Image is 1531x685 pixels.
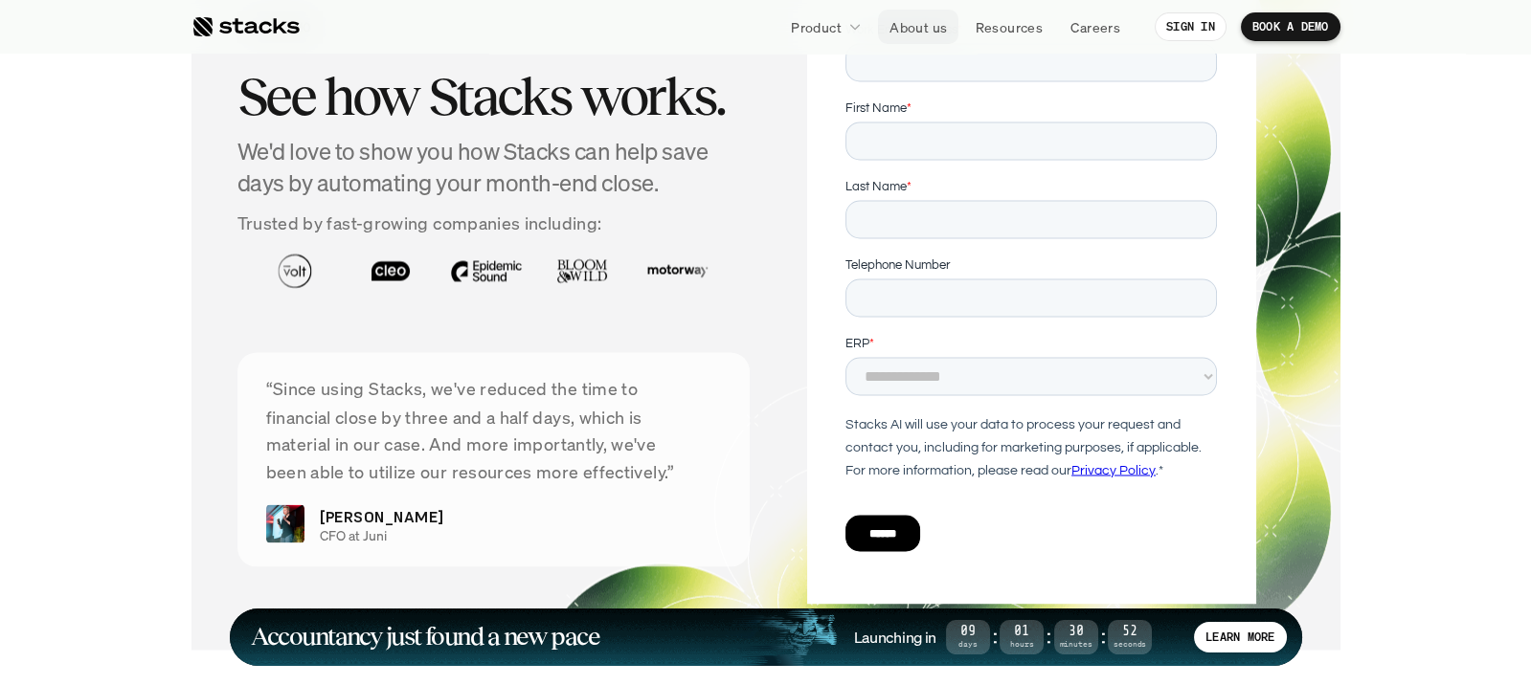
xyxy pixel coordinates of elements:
[1098,626,1108,648] strong: :
[946,627,990,637] span: 09
[1044,626,1053,648] strong: :
[1241,12,1340,41] a: BOOK A DEMO
[791,17,842,37] p: Product
[1070,17,1120,37] p: Careers
[237,210,751,237] p: Trusted by fast-growing companies including:
[1000,641,1044,648] span: Hours
[251,626,600,648] h1: Accountancy just found a new pace
[1205,630,1274,644] p: LEARN MORE
[1059,10,1132,44] a: Careers
[1000,627,1044,637] span: 01
[1155,12,1227,41] a: SIGN IN
[854,627,936,648] h4: Launching in
[1108,641,1152,648] span: Seconds
[237,136,751,200] h4: We'd love to show you how Stacks can help save days by automating your month-end close.
[1166,20,1215,33] p: SIGN IN
[946,641,990,648] span: Days
[1054,641,1098,648] span: Minutes
[1108,627,1152,637] span: 52
[963,10,1054,44] a: Resources
[889,17,947,37] p: About us
[845,20,1217,566] iframe: Form 1
[320,504,444,527] p: [PERSON_NAME]
[975,17,1043,37] p: Resources
[266,375,722,485] p: “Since using Stacks, we've reduced the time to financial close by three and a half days, which is...
[878,10,958,44] a: About us
[1054,627,1098,637] span: 30
[990,626,1000,648] strong: :
[237,67,751,126] h2: See how Stacks works.
[230,608,1302,666] a: Accountancy just found a new paceLaunching in09Days:01Hours:30Minutes:52SecondsLEARN MORE
[320,527,706,543] p: CFO at Juni
[1252,20,1329,33] p: BOOK A DEMO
